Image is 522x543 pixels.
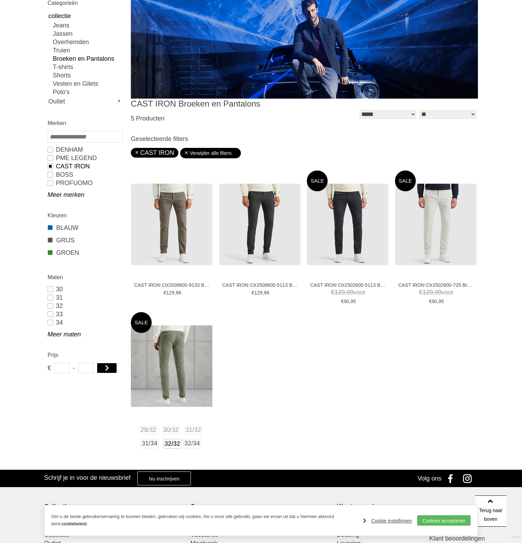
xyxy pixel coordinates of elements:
[48,236,122,245] a: GRIJS
[61,521,86,526] a: cookiebeleid
[51,513,356,528] p: Om u de beste gebruikerservaring te kunnen bieden, gebruiken wij cookies. Als u onze site gebruik...
[337,503,478,510] div: Klantenservice
[395,184,477,265] img: CAST IRON Ctr2502600-725 Broeken en Pantalons
[53,55,122,63] a: Broeken en Pantalons
[131,99,304,109] h1: CAST IRON Broeken en Pantalons
[254,290,262,295] span: 129
[44,503,185,510] div: Collectie
[53,80,122,88] a: Vesten en Gilets
[437,299,438,304] span: ,
[222,282,298,288] a: CAST IRON Ctr2508600-5113 Broeken en Pantalons
[48,179,122,187] a: PROFUOMO
[163,290,166,295] span: €
[310,288,387,297] span: voor
[432,299,437,304] span: 90
[512,533,520,541] a: Divide
[433,289,435,296] span: ,
[419,289,422,296] span: €
[53,21,122,30] a: Jeans
[264,290,269,295] span: 99
[429,299,432,304] span: €
[347,289,354,296] span: 99
[53,88,122,96] a: Polo's
[53,63,122,71] a: T-shirts
[335,289,345,296] span: 129
[252,290,254,295] span: €
[417,515,471,526] a: Cookies accepteren
[351,299,356,304] span: 95
[341,299,344,304] span: €
[475,495,506,527] a: Terug naar boven
[48,310,122,318] a: 33
[166,290,174,295] span: 129
[429,535,501,542] h3: Klant beoordelingen
[176,290,181,295] span: 99
[131,115,165,122] span: 5 Producten
[310,282,387,288] a: CAST IRON Ctr2502600-5113 Broeken en Pantalons
[48,318,122,327] a: 34
[349,299,351,304] span: ,
[363,516,412,526] a: Cookie instellingen
[53,38,122,46] a: Overhemden
[48,96,122,107] a: Outlet
[135,149,174,156] a: CAST IRON
[461,470,478,487] a: Instagram
[184,148,237,158] a: Verwijder alle filters
[48,11,122,21] a: collectie
[53,46,122,55] a: Truien
[307,184,388,265] img: CAST IRON Ctr2502600-5113 Broeken en Pantalons
[48,351,122,359] h2: Prijs
[163,439,182,449] a: 32/32
[48,285,122,293] a: 30
[443,470,461,487] a: Facebook
[48,119,122,127] h2: Merken
[48,273,122,282] h2: Maten
[345,289,347,296] span: ,
[48,293,122,302] a: 31
[131,135,478,143] h3: Geselecteerde filters
[48,191,122,199] a: Meer merken
[131,325,212,407] img: CAST IRON Ctr2502600-6495 Broeken en Pantalons
[174,290,176,295] span: ,
[438,299,444,304] span: 95
[344,299,349,304] span: 90
[48,162,122,170] a: CAST IRON
[48,223,122,232] a: BLAUW
[53,30,122,38] a: Jassen
[191,503,332,510] div: Over ons
[331,289,335,296] span: €
[137,471,191,485] a: Nu inschrijven
[398,288,474,297] span: voor
[141,439,158,448] a: 31/34
[73,363,75,373] span: -
[48,363,51,373] span: €
[48,154,122,162] a: PME LEGEND
[183,439,201,448] a: 32/34
[418,470,441,487] div: Volg ons
[48,211,122,220] h2: Kleuren
[48,145,122,154] a: DENHAM
[262,290,264,295] span: ,
[219,184,301,265] img: CAST IRON Ctr2508600-5113 Broeken en Pantalons
[53,71,122,80] a: Shorts
[134,282,211,288] a: CAST IRON Ctr2508600-9133 Broeken en Pantalons
[48,330,122,339] a: Meer maten
[44,474,130,482] h3: Schrijf je in voor de nieuwsbrief
[422,289,433,296] span: 129
[48,302,122,310] a: 32
[48,170,122,179] a: BOSS
[48,248,122,257] a: GROEN
[398,282,474,288] a: CAST IRON Ctr2502600-725 Broeken en Pantalons
[435,289,441,296] span: 99
[131,184,212,265] img: CAST IRON Ctr2508600-9133 Broeken en Pantalons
